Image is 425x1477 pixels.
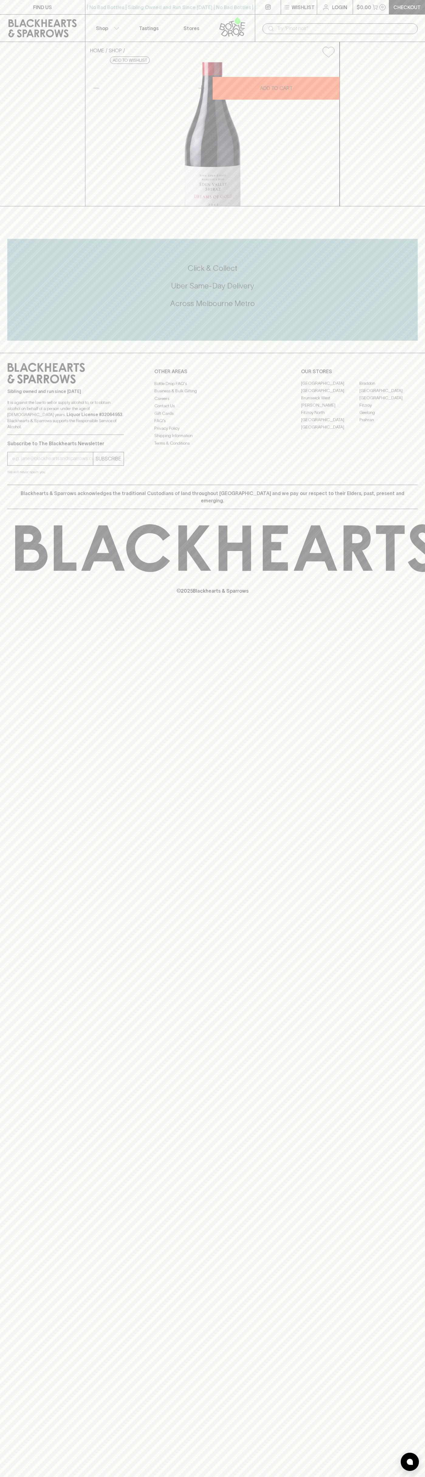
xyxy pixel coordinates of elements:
a: Business & Bulk Gifting [154,387,271,395]
p: Sibling owned and run since [DATE] [7,388,124,394]
input: e.g. jane@blackheartsandsparrows.com.au [12,454,93,463]
a: [GEOGRAPHIC_DATA] [359,394,418,402]
input: Try "Pinot noir" [277,24,413,33]
a: Braddon [359,380,418,387]
a: Fitzroy North [301,409,359,416]
a: FAQ's [154,417,271,425]
p: OTHER AREAS [154,368,271,375]
a: HOME [90,48,104,53]
p: Login [332,4,347,11]
a: [GEOGRAPHIC_DATA] [301,416,359,424]
a: Terms & Conditions [154,439,271,447]
a: [GEOGRAPHIC_DATA] [301,387,359,394]
h5: Across Melbourne Metro [7,298,418,308]
a: Shipping Information [154,432,271,439]
a: Geelong [359,409,418,416]
strong: Liquor License #32064953 [67,412,122,417]
div: Call to action block [7,239,418,341]
p: It is against the law to sell or supply alcohol to, or to obtain alcohol on behalf of a person un... [7,399,124,430]
a: [GEOGRAPHIC_DATA] [301,424,359,431]
a: [GEOGRAPHIC_DATA] [359,387,418,394]
h5: Uber Same-Day Delivery [7,281,418,291]
button: Add to wishlist [110,57,150,64]
p: We will never spam you [7,469,124,475]
p: Subscribe to The Blackhearts Newsletter [7,440,124,447]
img: bubble-icon [407,1459,413,1465]
a: Brunswick West [301,394,359,402]
h5: Click & Collect [7,263,418,273]
button: Add to wishlist [320,44,337,60]
p: Shop [96,25,108,32]
button: ADD TO CART [213,77,340,100]
button: Shop [85,15,128,42]
p: ADD TO CART [260,84,293,92]
img: 38093.png [85,62,339,206]
a: Stores [170,15,213,42]
a: [PERSON_NAME] [301,402,359,409]
button: SUBSCRIBE [93,452,124,465]
p: Tastings [139,25,159,32]
a: Fitzroy [359,402,418,409]
p: Wishlist [292,4,315,11]
p: Checkout [393,4,421,11]
p: Stores [183,25,199,32]
a: Gift Cards [154,410,271,417]
p: 0 [381,5,384,9]
a: Privacy Policy [154,425,271,432]
p: Blackhearts & Sparrows acknowledges the traditional Custodians of land throughout [GEOGRAPHIC_DAT... [12,490,413,504]
p: SUBSCRIBE [96,455,121,462]
p: OUR STORES [301,368,418,375]
a: Contact Us [154,402,271,410]
p: $0.00 [357,4,371,11]
a: Tastings [128,15,170,42]
a: [GEOGRAPHIC_DATA] [301,380,359,387]
a: Prahran [359,416,418,424]
a: Careers [154,395,271,402]
a: Bottle Drop FAQ's [154,380,271,387]
a: SHOP [109,48,122,53]
p: FIND US [33,4,52,11]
